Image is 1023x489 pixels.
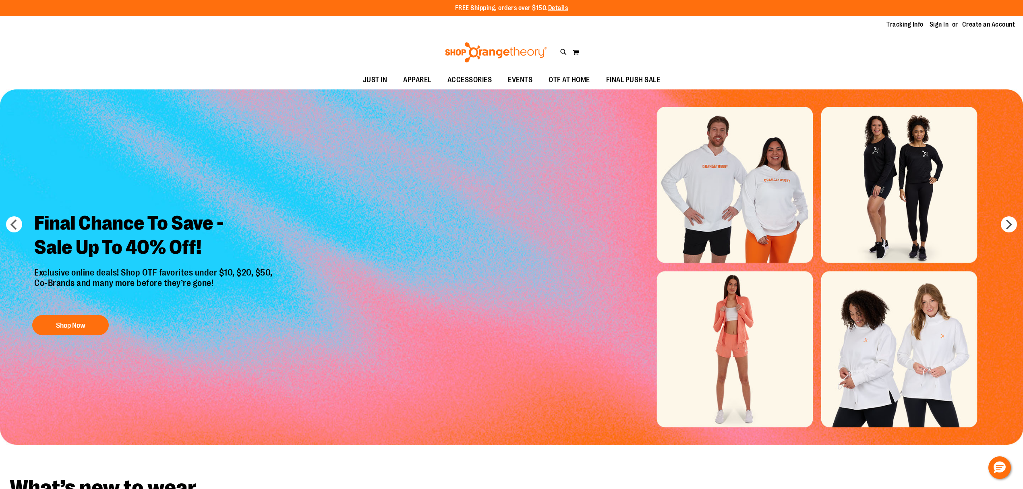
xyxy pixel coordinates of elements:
a: Create an Account [962,20,1015,29]
p: FREE Shipping, orders over $150. [455,4,568,13]
span: ACCESSORIES [447,71,492,89]
button: Shop Now [32,315,109,335]
a: FINAL PUSH SALE [598,71,669,89]
a: JUST IN [355,71,396,89]
a: Final Chance To Save -Sale Up To 40% Off! Exclusive online deals! Shop OTF favorites under $10, $... [28,205,281,339]
span: EVENTS [508,71,532,89]
a: OTF AT HOME [540,71,598,89]
h2: Final Chance To Save - Sale Up To 40% Off! [28,205,281,267]
a: Sign In [930,20,949,29]
a: ACCESSORIES [439,71,500,89]
span: APPAREL [403,71,431,89]
a: EVENTS [500,71,540,89]
button: prev [6,216,22,232]
a: Details [548,4,568,12]
a: Tracking Info [886,20,924,29]
a: APPAREL [395,71,439,89]
p: Exclusive online deals! Shop OTF favorites under $10, $20, $50, Co-Brands and many more before th... [28,267,281,307]
button: Hello, have a question? Let’s chat. [988,456,1011,479]
span: OTF AT HOME [549,71,590,89]
span: JUST IN [363,71,387,89]
span: FINAL PUSH SALE [606,71,661,89]
img: Shop Orangetheory [444,42,548,62]
button: next [1001,216,1017,232]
